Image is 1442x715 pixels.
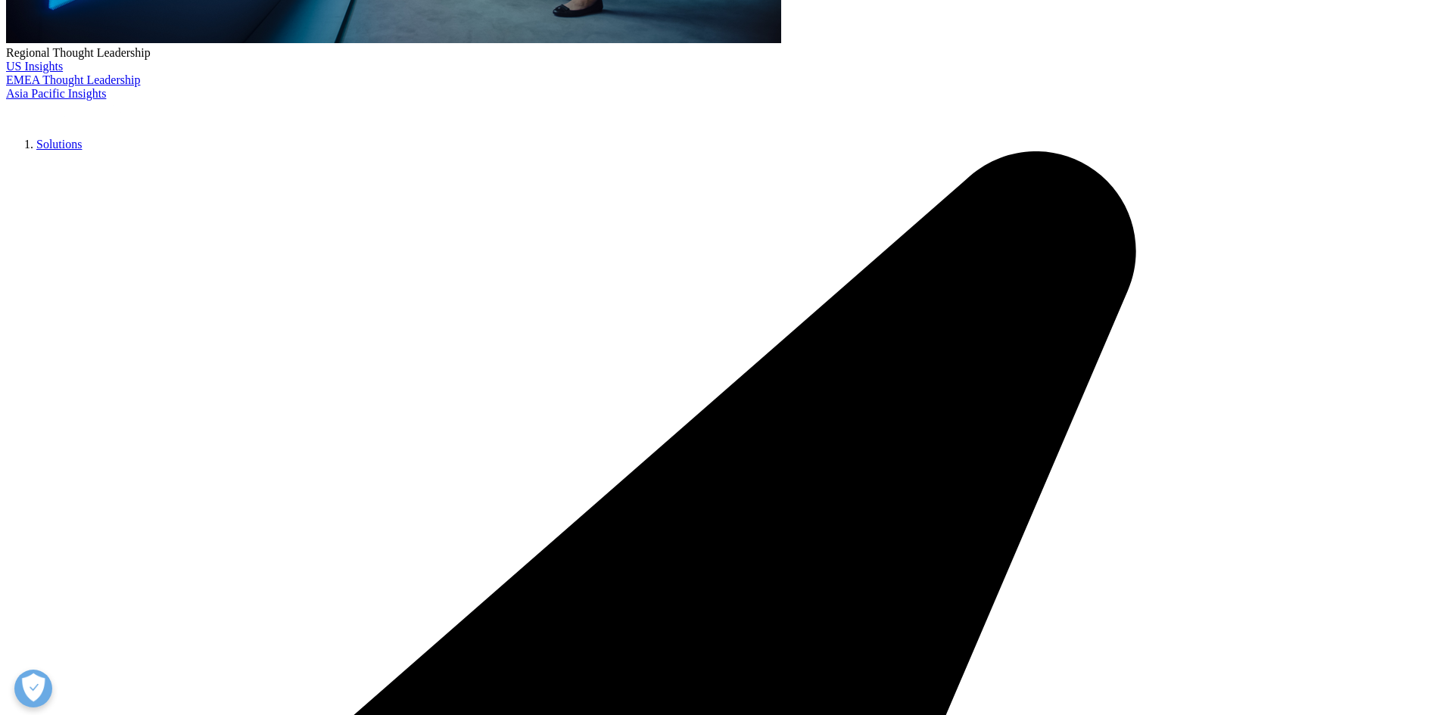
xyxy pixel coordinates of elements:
[6,87,106,100] a: Asia Pacific Insights
[14,670,52,707] button: Open Preferences
[36,138,82,151] a: Solutions
[6,101,127,123] img: IQVIA Healthcare Information Technology and Pharma Clinical Research Company
[6,73,140,86] a: EMEA Thought Leadership
[6,46,1436,60] div: Regional Thought Leadership
[6,60,63,73] a: US Insights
